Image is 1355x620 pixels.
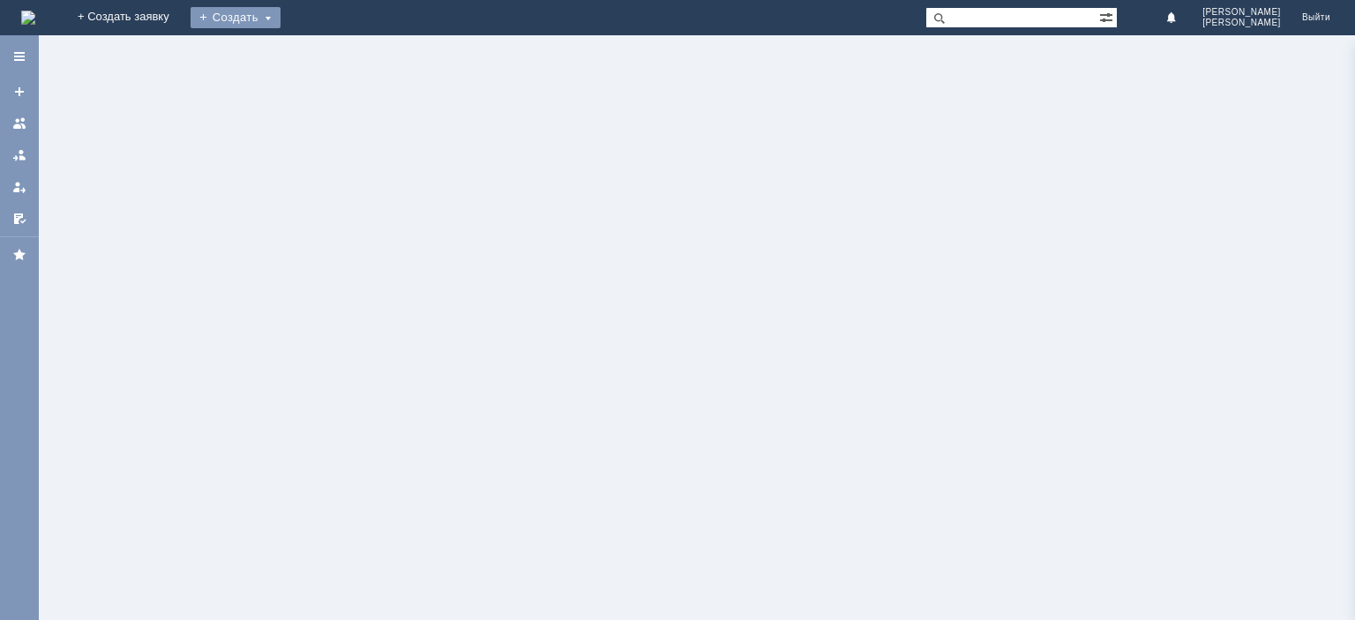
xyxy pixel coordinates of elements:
[191,7,281,28] div: Создать
[5,205,34,233] a: Мои согласования
[5,173,34,201] a: Мои заявки
[1202,7,1281,18] span: [PERSON_NAME]
[1202,18,1281,28] span: [PERSON_NAME]
[21,11,35,25] img: logo
[5,109,34,138] a: Заявки на командах
[1099,8,1117,25] span: Расширенный поиск
[21,11,35,25] a: Перейти на домашнюю страницу
[5,78,34,106] a: Создать заявку
[5,141,34,169] a: Заявки в моей ответственности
